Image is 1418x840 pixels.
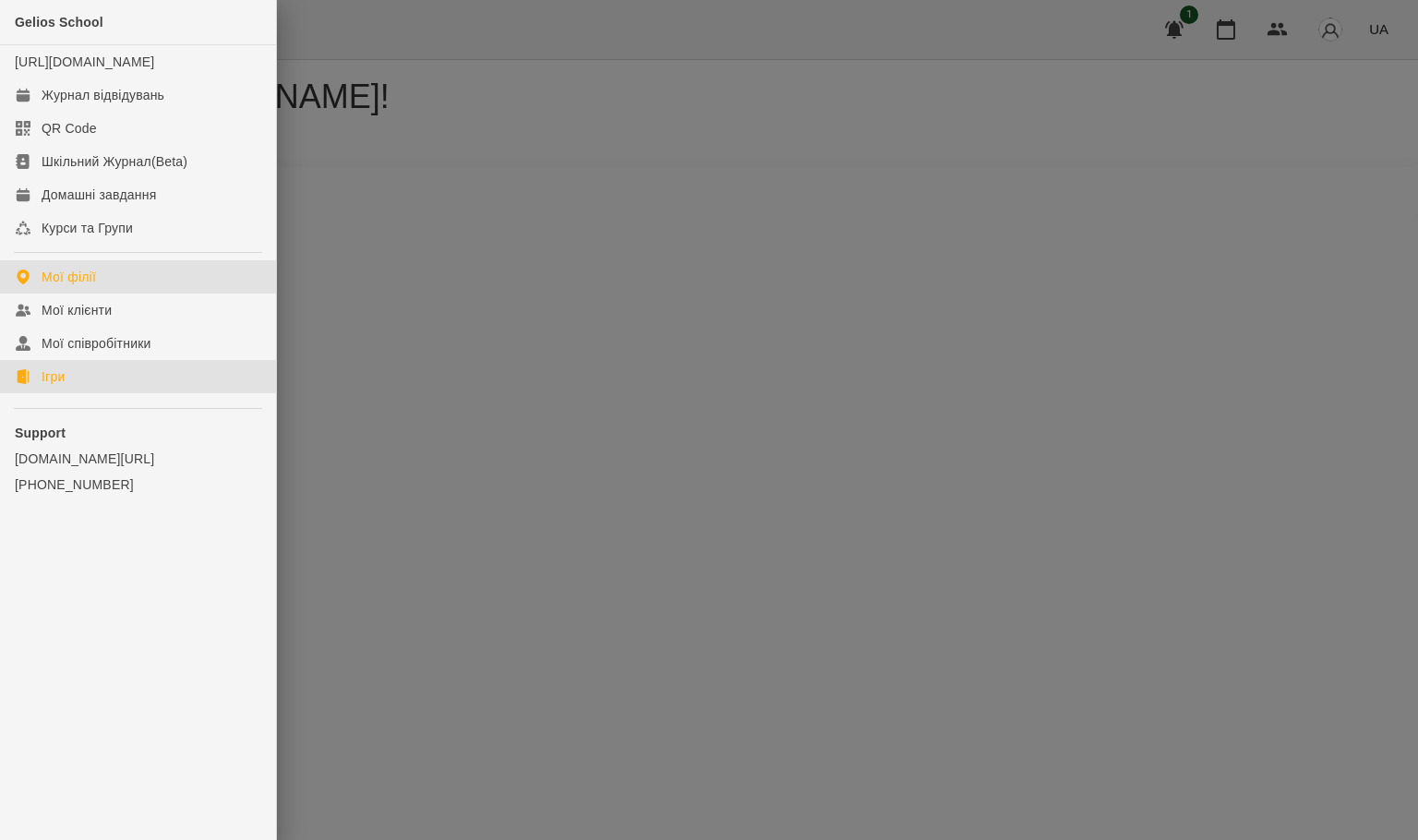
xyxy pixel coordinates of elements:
div: Мої співробітники [42,334,151,353]
div: Ігри [42,367,65,386]
div: QR Code [42,119,97,138]
div: Шкільний Журнал(Beta) [42,152,187,171]
div: Мої філії [42,268,96,286]
div: Журнал відвідувань [42,86,164,104]
div: Домашні завдання [42,186,156,204]
div: Мої клієнти [42,301,112,319]
span: Gelios School [15,15,103,30]
a: [URL][DOMAIN_NAME] [15,54,154,69]
a: [DOMAIN_NAME][URL] [15,450,261,468]
a: [PHONE_NUMBER] [15,475,261,494]
p: Support [15,424,261,442]
div: Курси та Групи [42,219,133,237]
